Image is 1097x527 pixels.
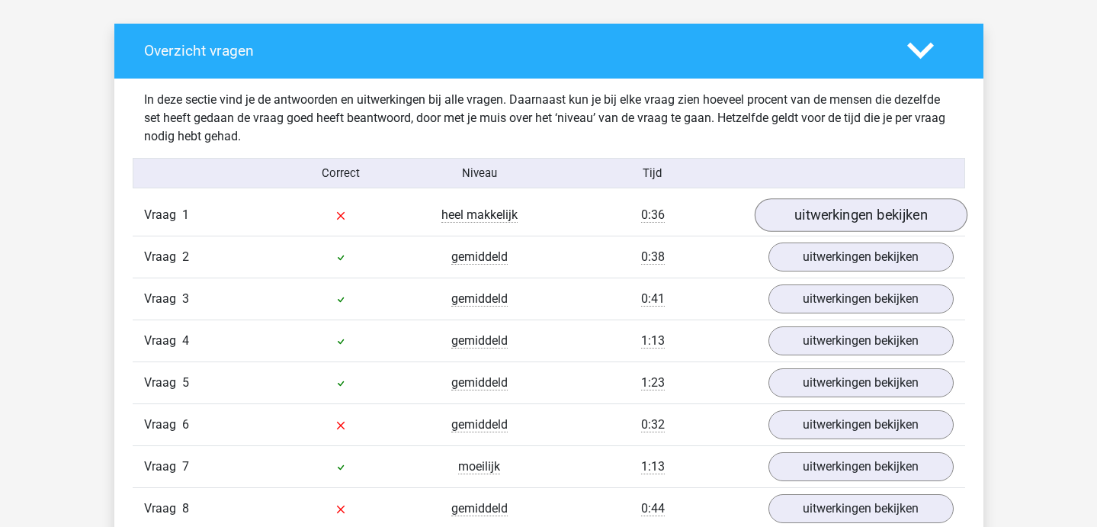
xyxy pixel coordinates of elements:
[144,206,182,224] span: Vraag
[768,368,954,397] a: uitwerkingen bekijken
[182,459,189,474] span: 7
[144,500,182,518] span: Vraag
[548,165,756,182] div: Tijd
[182,249,189,264] span: 2
[641,417,665,432] span: 0:32
[144,332,182,350] span: Vraag
[641,207,665,223] span: 0:36
[641,291,665,307] span: 0:41
[768,410,954,439] a: uitwerkingen bekijken
[182,501,189,516] span: 8
[144,416,182,434] span: Vraag
[182,291,189,306] span: 3
[641,249,665,265] span: 0:38
[768,452,954,481] a: uitwerkingen bekijken
[144,458,182,476] span: Vraag
[133,91,965,146] div: In deze sectie vind je de antwoorden en uitwerkingen bij alle vragen. Daarnaast kun je bij elke v...
[451,249,508,265] span: gemiddeld
[144,42,884,59] h4: Overzicht vragen
[144,248,182,266] span: Vraag
[641,501,665,516] span: 0:44
[451,333,508,349] span: gemiddeld
[768,326,954,355] a: uitwerkingen bekijken
[182,417,189,432] span: 6
[451,291,508,307] span: gemiddeld
[271,165,410,182] div: Correct
[144,374,182,392] span: Vraag
[768,494,954,523] a: uitwerkingen bekijken
[458,459,500,474] span: moeilijk
[144,290,182,308] span: Vraag
[641,333,665,349] span: 1:13
[768,284,954,313] a: uitwerkingen bekijken
[451,375,508,390] span: gemiddeld
[641,459,665,474] span: 1:13
[182,375,189,390] span: 5
[182,333,189,348] span: 4
[768,243,954,272] a: uitwerkingen bekijken
[182,207,189,222] span: 1
[754,198,967,232] a: uitwerkingen bekijken
[451,417,508,432] span: gemiddeld
[451,501,508,516] span: gemiddeld
[641,375,665,390] span: 1:23
[410,165,549,182] div: Niveau
[441,207,518,223] span: heel makkelijk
